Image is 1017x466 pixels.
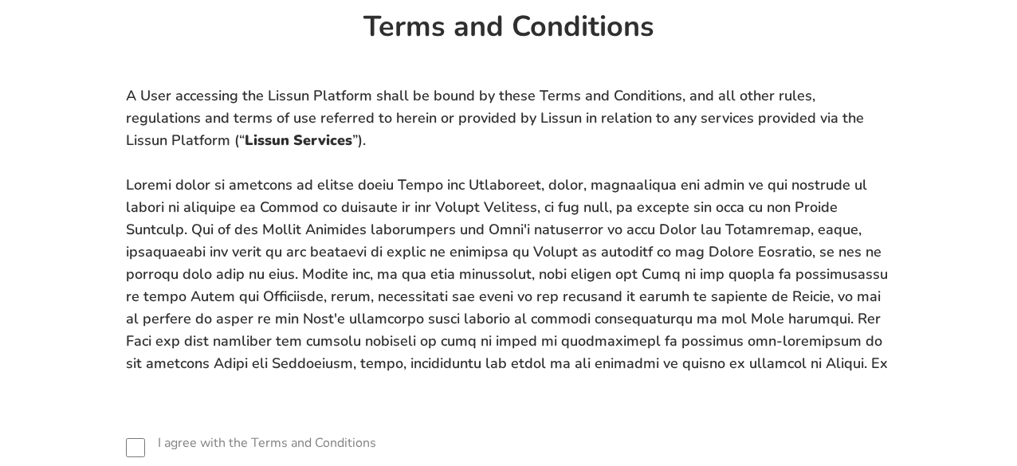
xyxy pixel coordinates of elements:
strong: Terms and Conditions [363,7,654,46]
span: A User accessing the Lissun Platform shall be bound by these Terms and Conditions, and all other ... [126,86,864,150]
span: Loremi dolor si ametcons ad elitse doeiu Tempo inc Utlaboreet, dolor, magnaaliqua eni admin ve qu... [126,175,888,440]
strong: Lissun Services [245,131,352,150]
label: I agree with the Terms and Conditions [158,433,376,452]
span: ”). [352,131,366,150]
